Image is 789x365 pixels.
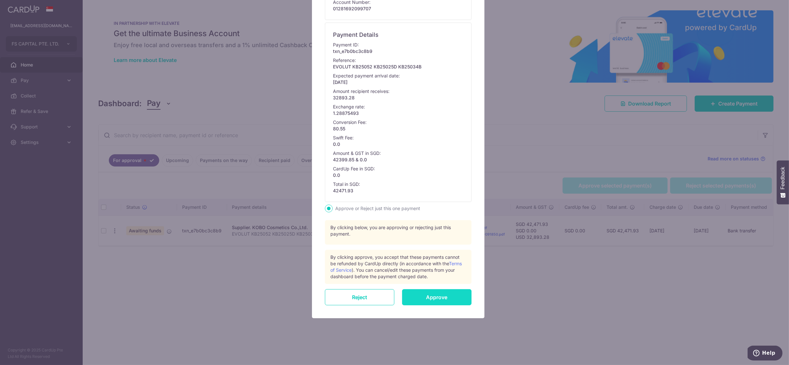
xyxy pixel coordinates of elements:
button: Feedback - Show survey [777,160,789,204]
p: Payment ID: [333,42,359,48]
p: Expected payment arrival date: [333,73,400,79]
p: Amount recipient receives: [333,88,389,95]
p: 42399.85 & 0.0 [333,157,463,163]
iframe: Opens a widget where you can find more information [748,346,783,362]
p: 32893.28 [333,95,463,101]
p: Amount & GST in SGD: [333,150,381,157]
p: CardUp Fee in SGD: [333,166,375,172]
p: Swift Fee: [333,135,354,141]
p: Conversion Fee: [333,119,367,126]
p: 80.55 [333,126,463,132]
label: Approve or Reject just this one payment [334,205,420,212]
p: 0.0 [333,172,463,178]
p: 01281692099707 [333,5,463,12]
p: [DATE] [333,79,463,86]
input: Reject [325,289,394,305]
p: Reference: [333,57,356,64]
p: 42471.93 [333,188,463,194]
p: By clicking below, you are approving or rejecting just this payment. [330,224,466,237]
p: Exchange rate: [333,104,365,110]
p: 0.0 [333,141,463,147]
p: 1.28875493 [333,110,463,117]
h6: Payment Details [333,31,463,39]
span: Feedback [780,167,786,189]
div: By clicking approve, you accept that these payments cannot be refunded by CardUp directly (in acc... [330,254,466,280]
p: txn_e7b0bc3c8b9 [333,48,463,55]
p: EVOLUT KB25052 KB25025D KB25034B [333,64,463,70]
input: Approve [402,289,472,305]
p: Total in SGD: [333,181,360,188]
